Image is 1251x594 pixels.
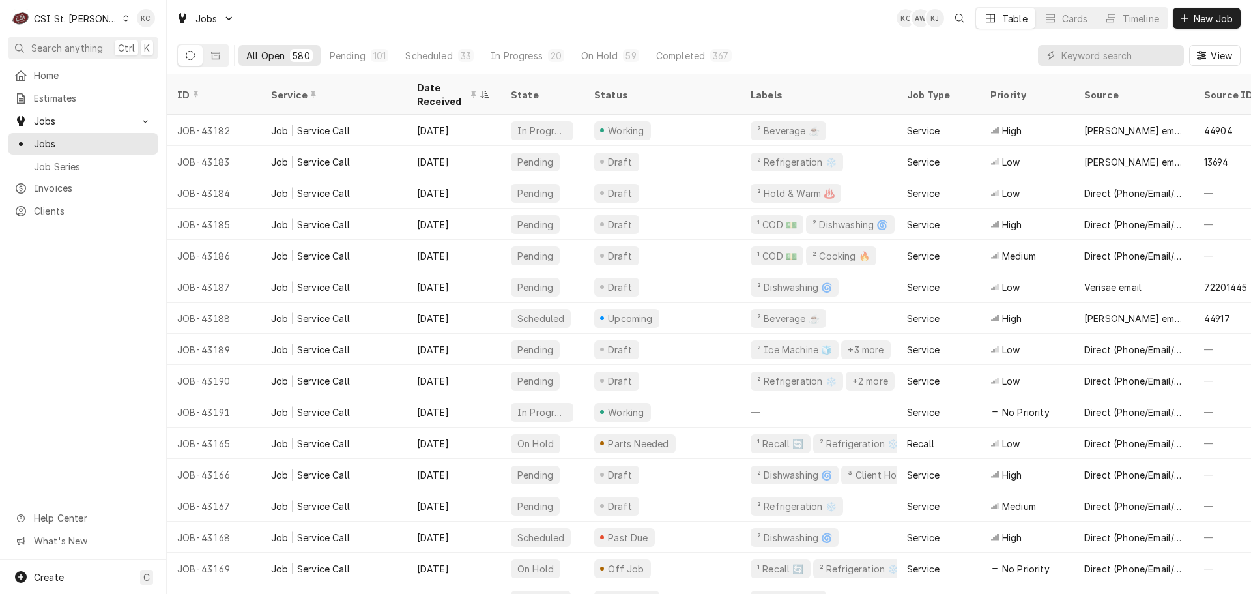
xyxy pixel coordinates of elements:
[897,9,915,27] div: Kelly Christen's Avatar
[1084,88,1181,102] div: Source
[516,186,554,200] div: Pending
[907,186,940,200] div: Service
[8,65,158,86] a: Home
[1084,531,1183,544] div: Direct (Phone/Email/etc.)
[516,218,554,231] div: Pending
[1062,12,1088,25] div: Cards
[818,437,900,451] div: ² Refrigeration ❄️
[137,9,155,27] div: Kelly Christen's Avatar
[461,49,471,63] div: 33
[34,511,151,525] span: Help Center
[1002,343,1020,357] span: Low
[271,249,350,263] div: Job | Service Call
[1084,562,1183,576] div: Direct (Phone/Email/etc.)
[34,114,132,128] span: Jobs
[1002,406,1050,419] span: No Priority
[195,12,218,25] span: Jobs
[167,240,261,271] div: JOB-43186
[846,343,885,357] div: +3 more
[1084,499,1183,513] div: Direct (Phone/Email/etc.)
[407,271,500,303] div: [DATE]
[516,124,568,138] div: In Progress
[8,530,158,552] a: Go to What's New
[907,280,940,294] div: Service
[1189,45,1241,66] button: View
[912,9,930,27] div: Alexandria Wilp's Avatar
[897,9,915,27] div: KC
[271,88,394,102] div: Service
[511,88,573,102] div: State
[1002,312,1022,325] span: High
[405,49,452,63] div: Scheduled
[8,177,158,199] a: Invoices
[167,146,261,177] div: JOB-43183
[34,534,151,548] span: What's New
[167,115,261,146] div: JOB-43182
[907,468,940,482] div: Service
[1084,437,1183,451] div: Direct (Phone/Email/etc.)
[167,271,261,303] div: JOB-43187
[990,88,1061,102] div: Priority
[407,490,500,522] div: [DATE]
[271,155,350,169] div: Job | Service Call
[167,334,261,365] div: JOB-43189
[34,137,152,151] span: Jobs
[811,218,889,231] div: ² Dishwashing 🌀
[1204,280,1247,294] div: 72201445
[811,249,871,263] div: ² Cooking 🔥
[926,9,944,27] div: KJ
[907,88,970,102] div: Job Type
[407,177,500,209] div: [DATE]
[606,218,634,231] div: Draft
[271,499,350,513] div: Job | Service Call
[407,522,500,553] div: [DATE]
[907,374,940,388] div: Service
[167,522,261,553] div: JOB-43168
[907,218,940,231] div: Service
[1204,124,1233,138] div: 44904
[1084,312,1183,325] div: [PERSON_NAME] email
[606,406,646,419] div: Working
[1002,12,1028,25] div: Table
[740,396,897,428] div: —
[756,374,838,388] div: ² Refrigeration ❄️
[851,374,889,388] div: +2 more
[12,9,30,27] div: CSI St. Louis's Avatar
[907,124,940,138] div: Service
[1002,280,1020,294] span: Low
[756,531,833,544] div: ² Dishwashing 🌀
[606,186,634,200] div: Draft
[606,468,634,482] div: Draft
[407,396,500,428] div: [DATE]
[407,553,500,584] div: [DATE]
[34,181,152,195] span: Invoices
[1084,249,1183,263] div: Direct (Phone/Email/etc.)
[271,468,350,482] div: Job | Service Call
[756,437,805,451] div: ¹ Recall 🔄
[143,571,150,584] span: C
[271,280,350,294] div: Job | Service Call
[1123,12,1159,25] div: Timeline
[407,459,500,490] div: [DATE]
[407,240,500,271] div: [DATE]
[1002,249,1036,263] span: Medium
[407,303,500,334] div: [DATE]
[1173,8,1241,29] button: New Job
[407,146,500,177] div: [DATE]
[167,303,261,334] div: JOB-43188
[407,365,500,396] div: [DATE]
[756,186,836,200] div: ² Hold & Warm ♨️
[1002,499,1036,513] span: Medium
[756,562,805,576] div: ¹ Recall 🔄
[1002,374,1020,388] span: Low
[846,468,920,482] div: ³ Client Hold ⛔️
[1084,468,1183,482] div: Direct (Phone/Email/etc.)
[1002,186,1020,200] span: Low
[907,437,934,451] div: Recall
[581,49,618,63] div: On Hold
[516,249,554,263] div: Pending
[8,37,158,59] button: Search anythingCtrlK
[1084,124,1183,138] div: [PERSON_NAME] email
[907,343,940,357] div: Service
[8,87,158,109] a: Estimates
